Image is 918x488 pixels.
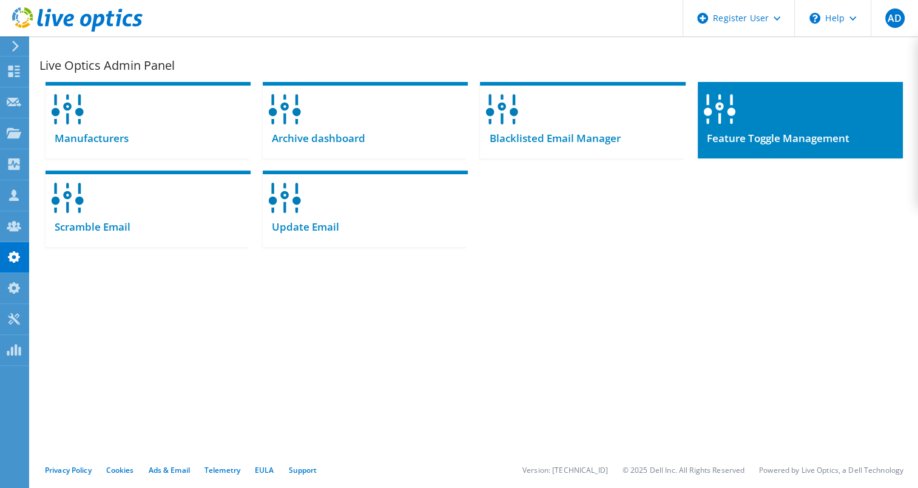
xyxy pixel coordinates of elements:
[698,132,849,145] span: Feature Toggle Management
[39,59,903,72] h1: Live Optics Admin Panel
[46,82,251,158] a: Manufacturers
[522,465,608,475] li: Version: [TECHNICAL_ID]
[46,220,130,234] span: Scramble Email
[46,171,251,247] a: Scramble Email
[149,465,190,475] a: Ads & Email
[106,465,134,475] a: Cookies
[263,171,468,247] a: Update Email
[480,132,620,145] span: Blacklisted Email Manager
[698,82,903,158] a: Feature Toggle Management
[623,465,744,475] li: © 2025 Dell Inc. All Rights Reserved
[204,465,240,475] a: Telemetry
[255,465,274,475] a: EULA
[480,82,685,158] a: Blacklisted Email Manager
[288,465,317,475] a: Support
[809,13,820,24] svg: \n
[263,220,339,234] span: Update Email
[46,132,129,145] span: Manufacturers
[263,82,468,158] a: Archive dashboard
[45,465,92,475] a: Privacy Policy
[263,132,365,145] span: Archive dashboard
[759,465,903,475] li: Powered by Live Optics, a Dell Technology
[885,8,905,28] span: AD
